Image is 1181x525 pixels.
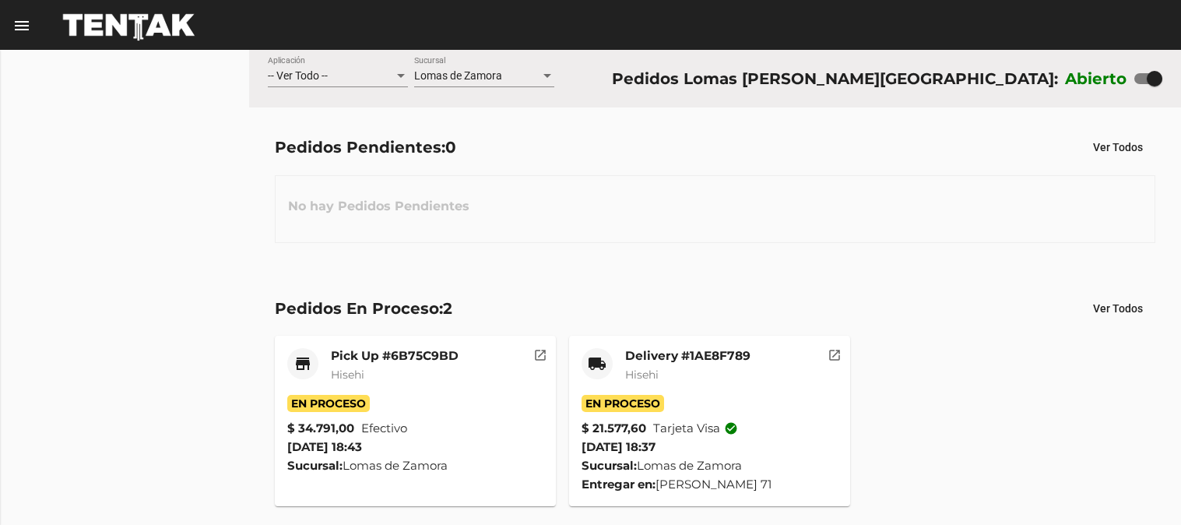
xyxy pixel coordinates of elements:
[275,135,456,160] div: Pedidos Pendientes:
[1081,133,1155,161] button: Ver Todos
[653,419,738,438] span: Tarjeta visa
[361,419,407,438] span: Efectivo
[443,299,452,318] span: 2
[331,368,364,382] span: Hisehi
[1093,141,1143,153] span: Ver Todos
[287,419,354,438] strong: $ 34.791,00
[582,419,646,438] strong: $ 21.577,60
[582,456,838,475] div: Lomas de Zamora
[724,421,738,435] mat-icon: check_circle
[612,66,1058,91] div: Pedidos Lomas [PERSON_NAME][GEOGRAPHIC_DATA]:
[533,346,547,360] mat-icon: open_in_new
[582,458,637,473] strong: Sucursal:
[287,456,543,475] div: Lomas de Zamora
[582,477,656,492] strong: Entregar en:
[625,368,659,382] span: Hisehi
[287,439,362,454] span: [DATE] 18:43
[331,348,459,364] mat-card-title: Pick Up #6B75C9BD
[582,439,656,454] span: [DATE] 18:37
[582,475,838,494] div: [PERSON_NAME] 71
[1093,302,1143,315] span: Ver Todos
[276,183,482,230] h3: No hay Pedidos Pendientes
[582,395,664,412] span: En Proceso
[275,296,452,321] div: Pedidos En Proceso:
[268,69,328,82] span: -- Ver Todo --
[625,348,750,364] mat-card-title: Delivery #1AE8F789
[1065,66,1127,91] label: Abierto
[293,354,312,373] mat-icon: store
[287,458,343,473] strong: Sucursal:
[828,346,842,360] mat-icon: open_in_new
[287,395,370,412] span: En Proceso
[414,69,502,82] span: Lomas de Zamora
[1081,294,1155,322] button: Ver Todos
[588,354,606,373] mat-icon: local_shipping
[445,138,456,157] span: 0
[12,16,31,35] mat-icon: menu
